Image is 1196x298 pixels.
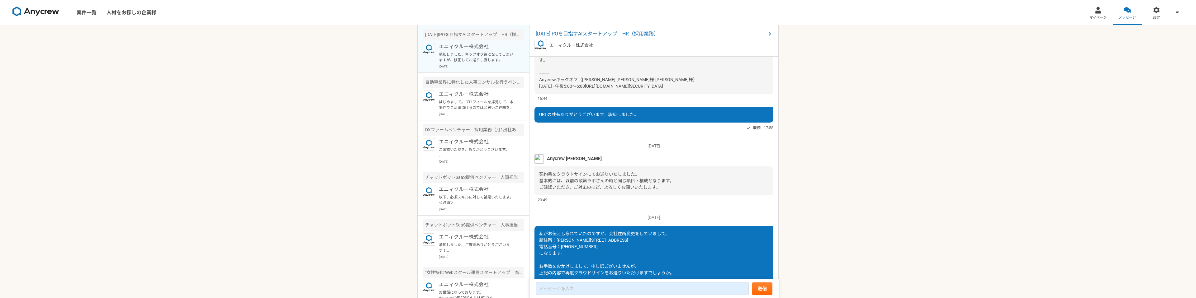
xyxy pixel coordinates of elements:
p: エニィクルー株式会社 [439,138,516,146]
a: [URL][DOMAIN_NAME][SECURITY_DATA] [585,84,663,89]
button: 送信 [752,282,772,295]
p: はじめまして。プロフィールを拝見して、本案件でご活躍頂けるのではと思いご連絡を差し上げました。 案件ページの内容をご確認頂き、もし条件など合致されるようでしたら是非詳細をご案内できればと思います... [439,99,516,110]
p: 承知しました、ご確認ありがとうございます！ ぜひ、また別件でご相談できればと思いますので、引き続き、宜しくお願いいたします。 [439,242,516,253]
span: 16:44 [538,95,547,101]
span: はい、ぜひ、よろしくお願いいたします。 URLですが、[PERSON_NAME]発行のZoomでお願いしたいです、とのことなので、改めて、下記よりお願いいたします。 -------- Anycr... [539,38,765,89]
img: logo_text_blue_01.png [423,43,435,55]
span: 契約書をクラウドサインにてお送りいたしました。 基本的には、以前の政策ラボさんの時と同じ項目・構成となります。 ご確認いただき、ご対応のほど、よろしくお願いいたします。 [539,172,674,190]
p: エニィクルー株式会社 [439,186,516,193]
img: MHYT8150_2.jpg [534,154,544,164]
img: logo_text_blue_01.png [423,91,435,103]
p: [DATE] [439,64,524,69]
span: 20:49 [538,197,547,203]
p: 以下、必須スキルに対して補足いたします。 ＜必須＞ ・エージェントコントロールのご経験 →昨年、採用支援を始めてから現在に至るまで経験がございます。また、それまでの5年間、エージェント側として勤... [439,194,516,206]
p: [DATE] [439,207,524,212]
p: エニィクルー株式会社 [439,91,516,98]
span: Anycrew [PERSON_NAME] [547,155,602,162]
img: 8DqYSo04kwAAAAASUVORK5CYII= [12,7,59,16]
p: [DATE] [439,254,524,259]
p: 承知しました、キックオフ後になってしまいますが、修正してお送りし直します。 この後、よろしくお願いいたします。 [439,52,516,63]
p: エニィクルー株式会社 [439,233,516,241]
span: URLの共有ありがとうございます。承知しました。 [539,112,638,117]
div: "女性特化"Webスクール運営スタートアップ 面接業務 [423,267,524,278]
img: logo_text_blue_01.png [423,281,435,293]
p: ご確認いただき、ありがとうございます。 それでは、また内容を詰めまして、ご連絡いたします。 引き続き、よろしくお願いいたします。 [439,147,516,158]
span: [DATE]IPOを目指すAIスタートアップ HR（採用業務） [536,30,766,38]
p: [DATE] [534,214,773,221]
img: logo_text_blue_01.png [423,138,435,151]
span: 既読 [753,124,761,132]
span: マイページ [1089,15,1107,20]
span: 私がお伝えし忘れていたのですが、会社住所変更をしていまして、 新住所：[PERSON_NAME][STREET_ADDRESS] 電話番号：[PHONE_NUMBER] になります。 お手数をお... [539,231,674,288]
p: エニィクルー株式会社 [439,43,516,50]
p: [DATE] [439,159,524,164]
div: DXファームベンチャー 採用業務（月1出社あり） [423,124,524,136]
p: [DATE] [534,143,773,149]
div: チャットボットSaaS提供ベンチャー 人事担当 [423,219,524,231]
p: エニィクルー株式会社 [439,281,516,288]
span: メッセージ [1119,15,1136,20]
div: チャットボットSaaS提供ベンチャー 人事担当 [423,172,524,183]
img: logo_text_blue_01.png [534,39,547,51]
p: エニィクルー株式会社 [549,42,593,49]
p: [DATE] [439,112,524,116]
span: 設定 [1153,15,1160,20]
div: 自動車業界に特化した人事コンサルを行うベンチャー企業での採用担当を募集 [423,77,524,88]
span: 17:58 [764,125,773,131]
div: [DATE]IPOを目指すAIスタートアップ HR（採用業務） [423,29,524,40]
img: logo_text_blue_01.png [423,233,435,246]
img: logo_text_blue_01.png [423,186,435,198]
